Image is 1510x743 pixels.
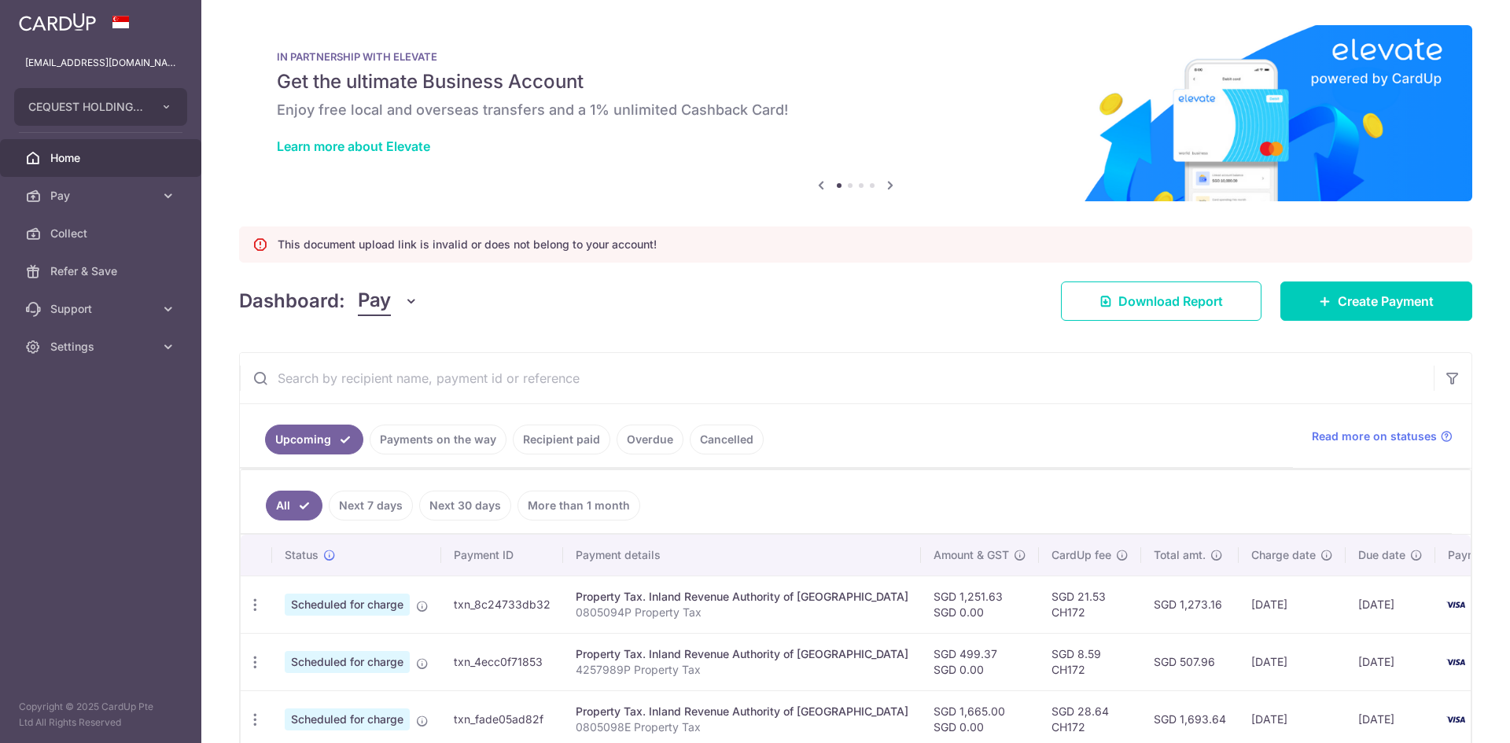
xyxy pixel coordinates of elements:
img: Renovation banner [239,25,1472,201]
a: Overdue [617,425,683,454]
span: Scheduled for charge [285,594,410,616]
a: Next 30 days [419,491,511,520]
a: Cancelled [690,425,764,454]
td: SGD 507.96 [1141,633,1239,690]
p: IN PARTNERSHIP WITH ELEVATE [277,50,1434,63]
a: Create Payment [1280,281,1472,321]
p: 4257989P Property Tax [576,662,908,678]
a: Upcoming [265,425,363,454]
span: Pay [50,188,154,204]
span: Status [285,547,319,563]
span: Amount & GST [934,547,1009,563]
th: Payment ID [441,535,563,576]
td: [DATE] [1346,633,1435,690]
td: SGD 499.37 SGD 0.00 [921,633,1039,690]
button: Pay [358,286,418,316]
a: Read more on statuses [1312,429,1453,444]
img: Bank Card [1440,653,1471,671]
span: Pay [358,286,391,316]
span: Refer & Save [50,263,154,279]
h5: Get the ultimate Business Account [277,69,1434,94]
td: txn_8c24733db32 [441,576,563,633]
td: SGD 1,251.63 SGD 0.00 [921,576,1039,633]
span: Charge date [1251,547,1316,563]
span: Scheduled for charge [285,651,410,673]
h6: Enjoy free local and overseas transfers and a 1% unlimited Cashback Card! [277,101,1434,120]
td: [DATE] [1346,576,1435,633]
span: Read more on statuses [1312,429,1437,444]
td: SGD 21.53 CH172 [1039,576,1141,633]
td: [DATE] [1239,576,1346,633]
a: Payments on the way [370,425,506,454]
input: Search by recipient name, payment id or reference [240,353,1434,403]
img: CardUp [19,13,96,31]
a: Learn more about Elevate [277,138,430,154]
p: [EMAIL_ADDRESS][DOMAIN_NAME] [25,55,176,71]
a: Download Report [1061,281,1261,321]
td: SGD 8.59 CH172 [1039,633,1141,690]
td: [DATE] [1239,633,1346,690]
img: Bank Card [1440,595,1471,614]
h4: Dashboard: [239,287,345,315]
span: CardUp fee [1051,547,1111,563]
span: Due date [1358,547,1405,563]
th: Payment details [563,535,921,576]
p: This document upload link is invalid or does not belong to your account! [278,237,657,252]
span: Total amt. [1154,547,1206,563]
a: Next 7 days [329,491,413,520]
span: CEQUEST HOLDINGS PTE. LTD. [28,99,145,115]
div: Property Tax. Inland Revenue Authority of [GEOGRAPHIC_DATA] [576,704,908,719]
span: Home [50,150,154,166]
span: Support [50,301,154,317]
span: Scheduled for charge [285,708,410,730]
p: 0805098E Property Tax [576,719,908,735]
td: txn_4ecc0f71853 [441,633,563,690]
a: All [266,491,322,520]
iframe: Opens a widget where you can find more information [1409,696,1494,735]
a: Recipient paid [513,425,610,454]
div: Property Tax. Inland Revenue Authority of [GEOGRAPHIC_DATA] [576,646,908,662]
span: Collect [50,226,154,241]
p: 0805094P Property Tax [576,605,908,620]
span: Create Payment [1338,292,1434,311]
a: More than 1 month [517,491,640,520]
td: SGD 1,273.16 [1141,576,1239,633]
div: Property Tax. Inland Revenue Authority of [GEOGRAPHIC_DATA] [576,589,908,605]
button: CEQUEST HOLDINGS PTE. LTD. [14,88,187,126]
span: Settings [50,339,154,355]
span: Download Report [1118,292,1223,311]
